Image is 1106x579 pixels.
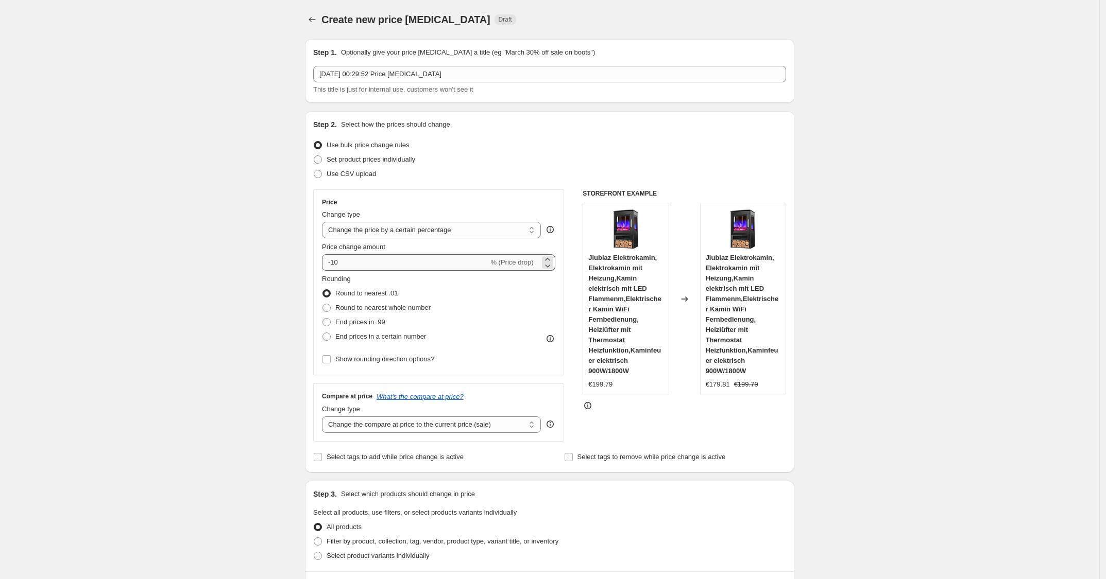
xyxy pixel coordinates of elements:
[327,453,464,461] span: Select tags to add while price change is active
[490,258,533,266] span: % (Price drop)
[335,332,426,340] span: End prices in a certain number
[313,508,517,516] span: Select all products, use filters, or select products variants individually
[327,523,362,531] span: All products
[313,85,473,93] span: This title is just for internal use, customers won't see it
[588,254,661,375] span: Jiubiaz Elektrokamin, Elektrokamin mit Heizung,Kamin elektrisch mit LED Flammenm,Elektrischer Kam...
[322,210,360,218] span: Change type
[322,405,360,413] span: Change type
[545,224,555,235] div: help
[341,47,595,58] p: Optionally give your price [MEDICAL_DATA] a title (eg "March 30% off sale on boots")
[583,189,786,198] h6: STOREFRONT EXAMPLE
[335,318,385,326] span: End prices in .99
[313,66,786,82] input: 30% off holiday sale
[327,552,429,559] span: Select product variants individually
[327,141,409,149] span: Use bulk price change rules
[313,47,337,58] h2: Step 1.
[605,208,646,250] img: 71AEwvH5vqL_80x.jpg
[313,489,337,499] h2: Step 3.
[322,254,488,271] input: -15
[706,379,730,390] div: €179.81
[722,208,763,250] img: 71AEwvH5vqL_80x.jpg
[335,304,431,311] span: Round to nearest whole number
[545,419,555,429] div: help
[706,254,779,375] span: Jiubiaz Elektrokamin, Elektrokamin mit Heizung,Kamin elektrisch mit LED Flammenm,Elektrischer Kam...
[335,355,434,363] span: Show rounding direction options?
[321,14,490,25] span: Create new price [MEDICAL_DATA]
[322,275,351,283] span: Rounding
[327,170,376,178] span: Use CSV upload
[588,379,612,390] div: €199.79
[577,453,726,461] span: Select tags to remove while price change is active
[341,119,450,130] p: Select how the prices should change
[322,243,385,251] span: Price change amount
[322,198,337,206] h3: Price
[734,379,758,390] strike: €199.79
[335,289,398,297] span: Round to nearest .01
[499,15,512,24] span: Draft
[341,489,475,499] p: Select which products should change in price
[322,392,372,400] h3: Compare at price
[377,393,464,400] button: What's the compare at price?
[327,155,415,163] span: Set product prices individually
[327,537,558,545] span: Filter by product, collection, tag, vendor, product type, variant title, or inventory
[305,12,319,27] button: Price change jobs
[313,119,337,130] h2: Step 2.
